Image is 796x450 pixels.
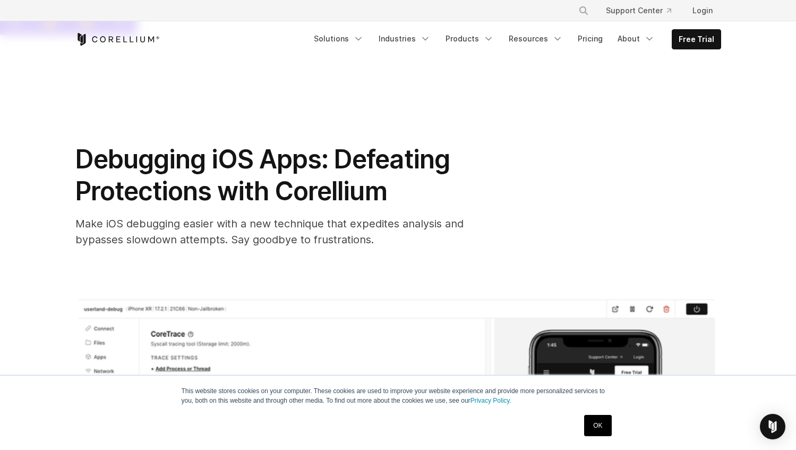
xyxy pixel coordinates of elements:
a: Corellium Home [75,33,160,46]
a: Solutions [307,29,370,48]
div: Navigation Menu [307,29,721,49]
p: This website stores cookies on your computer. These cookies are used to improve your website expe... [182,386,615,405]
a: Support Center [597,1,680,20]
div: Open Intercom Messenger [760,414,785,439]
a: Industries [372,29,437,48]
a: Free Trial [672,30,721,49]
a: Products [439,29,500,48]
a: Login [684,1,721,20]
a: Resources [502,29,569,48]
a: Pricing [571,29,609,48]
span: Debugging iOS Apps: Defeating Protections with Corellium [75,143,450,207]
a: OK [584,415,611,436]
span: Make iOS debugging easier with a new technique that expedites analysis and bypasses slowdown atte... [75,217,464,246]
div: Navigation Menu [566,1,721,20]
button: Search [574,1,593,20]
a: About [611,29,661,48]
a: Privacy Policy. [470,397,511,404]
